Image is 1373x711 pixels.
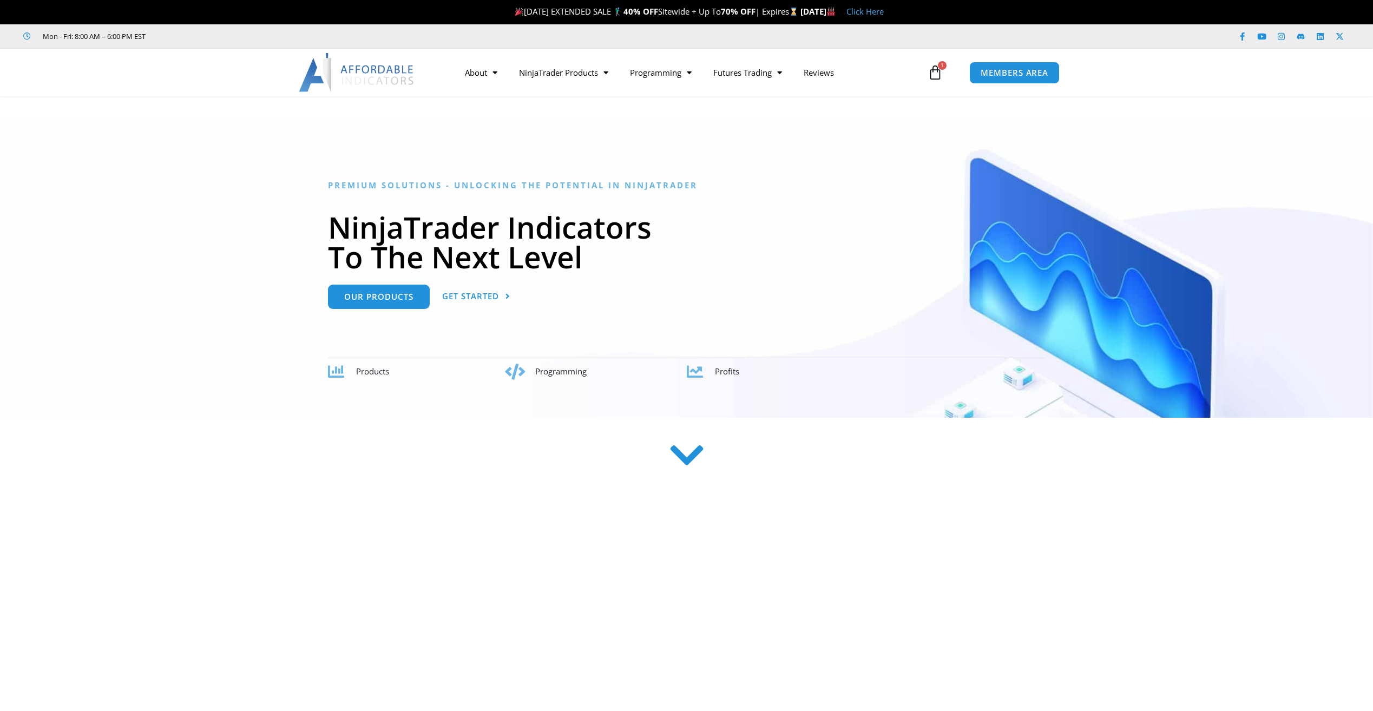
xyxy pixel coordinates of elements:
span: Our Products [344,293,413,301]
span: 1 [938,61,947,70]
strong: 70% OFF [721,6,756,17]
img: LogoAI | Affordable Indicators – NinjaTrader [299,53,415,92]
span: Programming [535,366,587,377]
a: Click Here [846,6,884,17]
a: Programming [619,60,702,85]
img: 🏭 [827,8,835,16]
span: Profits [715,366,739,377]
a: Get Started [442,285,510,309]
span: MEMBERS AREA [981,69,1048,77]
a: Futures Trading [702,60,793,85]
span: Get Started [442,292,499,300]
strong: [DATE] [800,6,836,17]
a: Our Products [328,285,430,309]
a: Reviews [793,60,845,85]
img: 🎉 [515,8,523,16]
a: 1 [911,57,959,88]
nav: Menu [454,60,925,85]
a: MEMBERS AREA [969,62,1060,84]
a: NinjaTrader Products [508,60,619,85]
span: [DATE] EXTENDED SALE 🏌️‍♂️ Sitewide + Up To | Expires [513,6,800,17]
h1: NinjaTrader Indicators To The Next Level [328,212,1045,272]
span: Mon - Fri: 8:00 AM – 6:00 PM EST [40,30,146,43]
h6: Premium Solutions - Unlocking the Potential in NinjaTrader [328,180,1045,190]
img: ⌛ [790,8,798,16]
iframe: Customer reviews powered by Trustpilot [161,31,323,42]
strong: 40% OFF [623,6,658,17]
span: Products [356,366,389,377]
a: About [454,60,508,85]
